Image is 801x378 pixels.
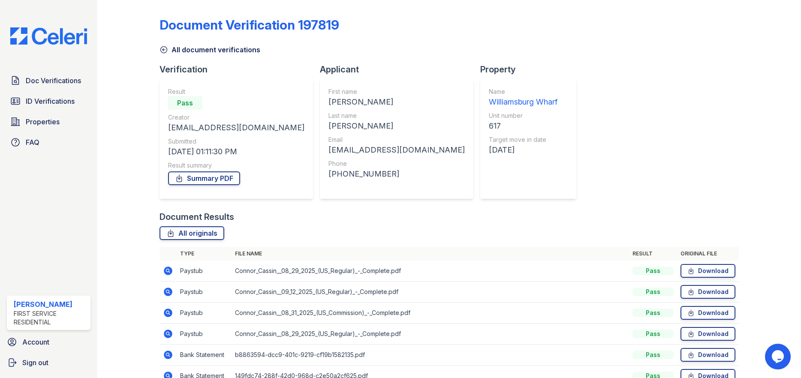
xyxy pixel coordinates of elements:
a: Download [681,327,735,341]
td: Paystub [177,282,232,303]
div: Pass [632,330,674,338]
td: Connor_Cassin__09_12_2025_(US_Regular)_-_Complete.pdf [232,282,629,303]
div: [DATE] 01:11:30 PM [168,146,304,158]
div: [PERSON_NAME] [328,120,465,132]
div: First Service Residential [14,309,87,327]
a: Summary PDF [168,171,240,185]
td: Connor_Cassin__08_31_2025_(US_Commission)_-_Complete.pdf [232,303,629,324]
td: Bank Statement [177,345,232,366]
a: Download [681,264,735,278]
div: Document Results [160,211,234,223]
span: Account [22,337,49,347]
a: Download [681,306,735,320]
div: Unit number [489,111,557,120]
div: Verification [160,63,320,75]
a: Account [3,333,94,351]
span: FAQ [26,137,39,147]
div: Email [328,135,465,144]
td: Paystub [177,261,232,282]
div: Last name [328,111,465,120]
th: Type [177,247,232,261]
div: [DATE] [489,144,557,156]
span: ID Verifications [26,96,75,106]
div: Target move in date [489,135,557,144]
div: Creator [168,113,304,122]
div: [EMAIL_ADDRESS][DOMAIN_NAME] [328,144,465,156]
a: FAQ [7,134,90,151]
div: Pass [632,351,674,359]
th: Result [629,247,677,261]
div: Property [480,63,583,75]
td: Connor_Cassin__08_29_2025_(US_Regular)_-_Complete.pdf [232,261,629,282]
div: First name [328,87,465,96]
div: [PERSON_NAME] [328,96,465,108]
div: [PHONE_NUMBER] [328,168,465,180]
div: Name [489,87,557,96]
a: Name Williamsburg Wharf [489,87,557,108]
a: Download [681,348,735,362]
th: File name [232,247,629,261]
td: Paystub [177,324,232,345]
span: Properties [26,117,60,127]
a: Properties [7,113,90,130]
a: Doc Verifications [7,72,90,89]
div: Phone [328,159,465,168]
span: Doc Verifications [26,75,81,86]
td: Connor_Cassin__08_29_2025_(US_Regular)_-_Complete.pdf [232,324,629,345]
div: Document Verification 197819 [160,17,339,33]
th: Original file [677,247,739,261]
td: Paystub [177,303,232,324]
div: Result summary [168,161,304,170]
div: [PERSON_NAME] [14,299,87,309]
div: Pass [632,288,674,296]
a: All originals [160,226,224,240]
iframe: chat widget [765,344,792,369]
div: Pass [632,267,674,275]
a: Sign out [3,354,94,371]
div: Williamsburg Wharf [489,96,557,108]
a: All document verifications [160,45,260,55]
div: Result [168,87,304,96]
a: ID Verifications [7,93,90,110]
div: Pass [632,309,674,317]
span: Sign out [22,357,48,368]
img: CE_Logo_Blue-a8612792a0a2168367f1c8372b55b34899dd931a85d93a1a3d3e32e68fde9ad4.png [3,27,94,45]
a: Download [681,285,735,299]
div: 617 [489,120,557,132]
td: b8863594-dcc9-401c-9219-cf19b1582135.pdf [232,345,629,366]
div: Applicant [320,63,480,75]
div: Pass [168,96,202,110]
div: [EMAIL_ADDRESS][DOMAIN_NAME] [168,122,304,134]
div: Submitted [168,137,304,146]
